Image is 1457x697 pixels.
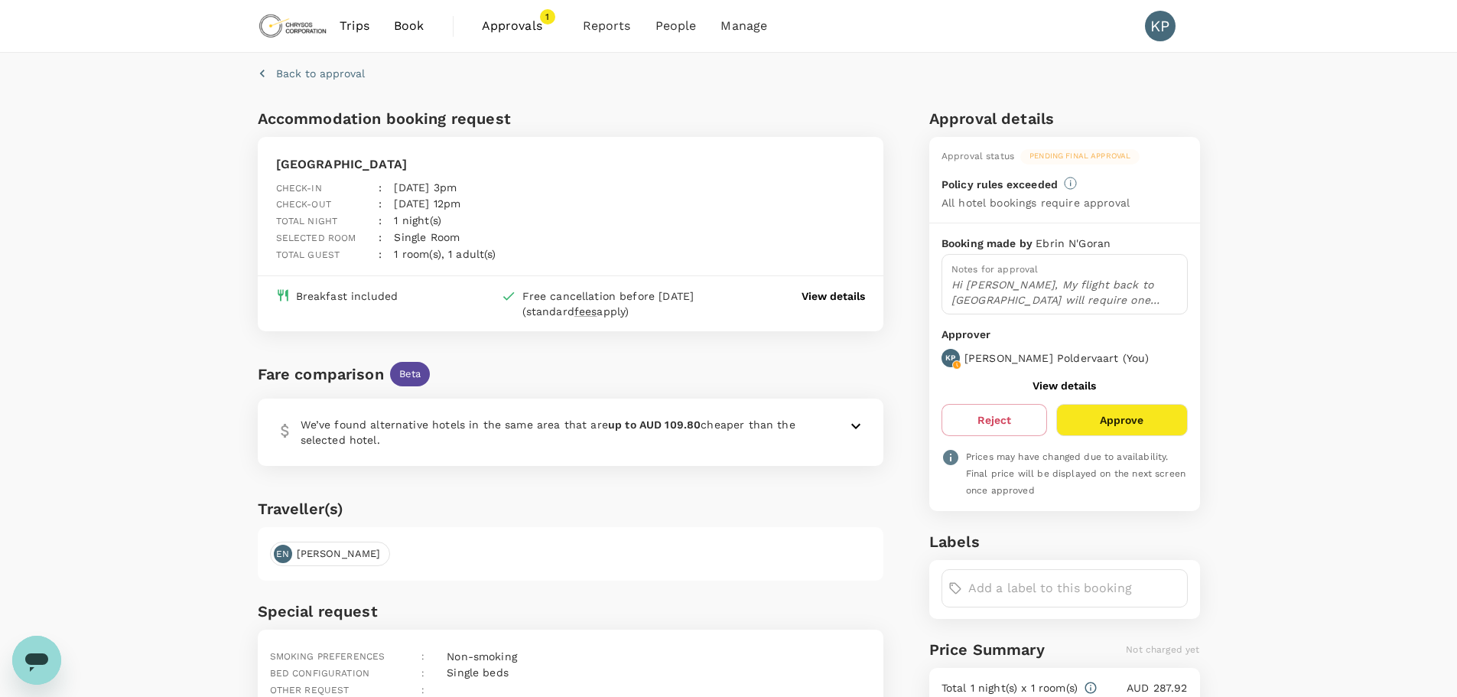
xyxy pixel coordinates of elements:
[394,246,496,262] p: 1 room(s), 1 adult(s)
[966,451,1185,496] span: Prices may have changed due to availability. Final price will be displayed on the next screen onc...
[366,234,382,263] div: :
[276,199,331,210] span: Check-out
[942,327,1188,343] p: Approver
[968,576,1181,601] input: Add a label to this booking
[258,497,884,521] h6: Traveller(s)
[608,419,701,431] b: up to AUD 109.80
[720,17,767,35] span: Manage
[942,177,1058,192] p: Policy rules exceeded
[1033,379,1096,392] button: View details
[929,637,1045,662] h6: Price Summary
[942,195,1130,210] p: All hotel bookings require approval
[288,547,390,562] span: [PERSON_NAME]
[1098,680,1187,695] p: AUD 287.92
[276,249,340,260] span: Total guest
[390,367,431,382] span: Beta
[274,545,292,563] div: EN
[951,264,1039,275] span: Notes for approval
[574,305,597,318] span: fees
[258,9,328,43] img: Chrysos Corporation
[942,680,1078,695] p: Total 1 night(s) x 1 room(s)
[394,230,460,245] p: Single Room
[301,417,810,448] p: We’ve found alternative hotels in the same area that are cheaper than the selected hotel.
[942,236,1036,251] p: Booking made by
[441,643,517,664] div: Non-smoking
[276,66,365,81] p: Back to approval
[394,213,441,228] p: 1 night(s)
[1126,644,1199,655] span: Not charged yet
[270,685,350,695] span: Other request
[258,66,365,81] button: Back to approval
[421,668,424,679] span: :
[655,17,697,35] span: People
[258,599,884,624] h6: Special request
[421,685,424,695] span: :
[12,636,61,685] iframe: Button to launch messaging window
[276,233,356,243] span: Selected room
[951,277,1178,308] p: Hi [PERSON_NAME], My flight back to [GEOGRAPHIC_DATA] will require one night in [GEOGRAPHIC_DATA]...
[394,196,460,211] p: [DATE] 12pm
[421,651,424,662] span: :
[1145,11,1176,41] div: KP
[270,651,385,662] span: Smoking preferences
[942,404,1047,436] button: Reject
[945,353,955,363] p: KP
[276,155,617,174] p: [GEOGRAPHIC_DATA]
[366,168,382,197] div: :
[1036,236,1111,251] p: Ebrin N'Goran
[340,17,369,35] span: Trips
[258,362,384,386] div: Fare comparison
[583,17,631,35] span: Reports
[1020,151,1140,161] span: Pending final approval
[366,184,382,213] div: :
[394,17,424,35] span: Book
[441,659,509,682] div: Single beds
[964,350,1150,366] p: [PERSON_NAME] Poldervaart ( You )
[929,529,1200,554] h6: Labels
[270,668,370,679] span: Bed configuration
[258,106,568,131] h6: Accommodation booking request
[482,17,558,35] span: Approvals
[296,288,398,304] div: Breakfast included
[802,288,865,304] button: View details
[394,180,457,195] p: [DATE] 3pm
[1056,404,1187,436] button: Approve
[366,217,382,246] div: :
[540,9,555,24] span: 1
[366,200,382,230] div: :
[276,216,338,226] span: Total night
[276,183,322,194] span: Check-in
[929,106,1200,131] h6: Approval details
[522,288,740,319] div: Free cancellation before [DATE] (standard apply)
[942,149,1014,164] div: Approval status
